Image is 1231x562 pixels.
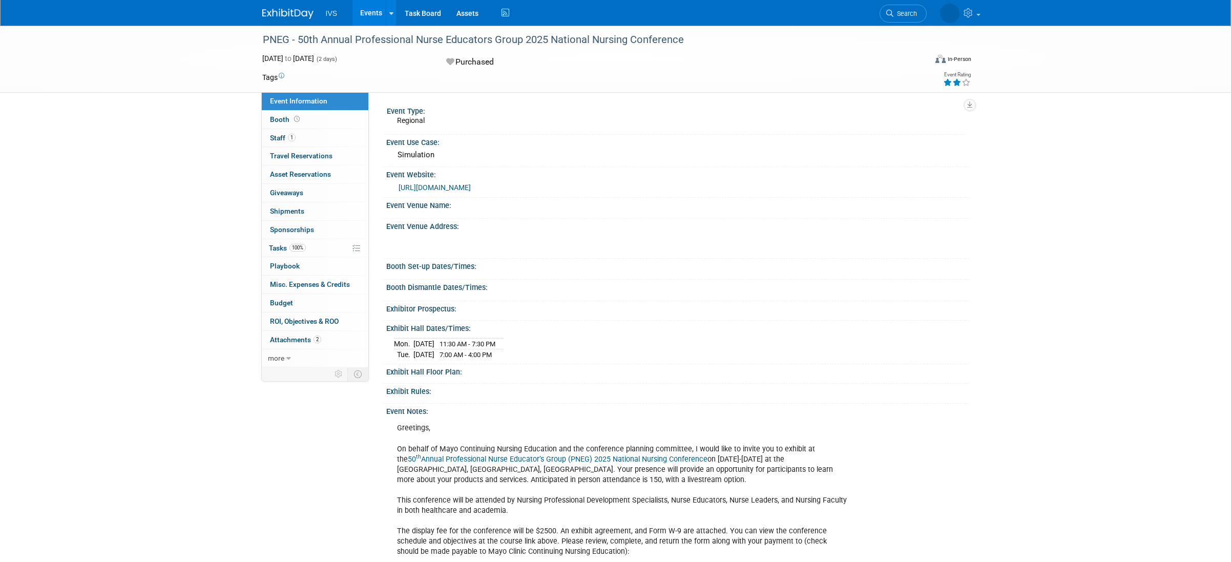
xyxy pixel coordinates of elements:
[270,115,302,123] span: Booth
[893,10,917,17] span: Search
[935,55,946,63] img: Format-Inperson.png
[386,364,969,377] div: Exhibit Hall Floor Plan:
[386,219,969,232] div: Event Venue Address:
[269,244,306,252] span: Tasks
[270,299,293,307] span: Budget
[262,257,368,275] a: Playbook
[386,321,969,334] div: Exhibit Hall Dates/Times:
[316,56,337,63] span: (2 days)
[399,183,471,192] a: [URL][DOMAIN_NAME]
[387,103,965,116] div: Event Type:
[880,5,927,23] a: Search
[262,9,314,19] img: ExhibitDay
[326,9,338,17] span: IVS
[440,351,492,359] span: 7:00 AM - 4:00 PM
[943,72,971,77] div: Event Rating
[270,207,304,215] span: Shipments
[270,189,303,197] span: Giveaways
[270,280,350,288] span: Misc. Expenses & Credits
[262,92,368,110] a: Event Information
[262,313,368,330] a: ROI, Objectives & ROO
[262,331,368,349] a: Attachments2
[262,294,368,312] a: Budget
[270,336,321,344] span: Attachments
[397,116,425,124] span: Regional
[262,184,368,202] a: Giveaways
[270,225,314,234] span: Sponsorships
[292,115,302,123] span: Booth not reserved yet
[386,135,969,148] div: Event Use Case:
[268,354,284,362] span: more
[270,97,327,105] span: Event Information
[270,152,332,160] span: Travel Reservations
[262,54,314,63] span: [DATE] [DATE]
[270,262,300,270] span: Playbook
[262,349,368,367] a: more
[413,338,434,349] td: [DATE]
[347,367,368,381] td: Toggle Event Tabs
[440,340,495,348] span: 11:30 AM - 7:30 PM
[283,54,293,63] span: to
[330,367,348,381] td: Personalize Event Tab Strip
[940,4,959,23] img: Jacob Diaz
[262,72,284,82] td: Tags
[394,349,413,360] td: Tue.
[416,453,421,460] sup: th
[270,317,339,325] span: ROI, Objectives & ROO
[866,53,972,69] div: Event Format
[394,147,962,163] div: Simulation
[262,276,368,294] a: Misc. Expenses & Credits
[947,55,971,63] div: In-Person
[386,259,969,272] div: Booth Set-up Dates/Times:
[408,455,707,464] a: 50thAnnual Professional Nurse Educator’s Group (PNEG) 2025 National Nursing Conference
[262,111,368,129] a: Booth
[314,336,321,343] span: 2
[394,338,413,349] td: Mon.
[289,244,306,252] span: 100%
[386,198,969,211] div: Event Venue Name:
[262,221,368,239] a: Sponsorships
[386,280,969,293] div: Booth Dismantle Dates/Times:
[270,134,296,142] span: Staff
[262,165,368,183] a: Asset Reservations
[259,31,911,49] div: PNEG - 50th Annual Professional Nurse Educators Group 2025 National Nursing Conference
[262,239,368,257] a: Tasks100%
[262,202,368,220] a: Shipments
[413,349,434,360] td: [DATE]
[386,301,969,314] div: Exhibitor Prospectus:
[288,134,296,141] span: 1
[443,53,670,71] div: Purchased
[262,129,368,147] a: Staff1
[386,404,969,417] div: Event Notes:
[270,170,331,178] span: Asset Reservations
[386,384,969,397] div: Exhibit Rules:
[386,167,969,180] div: Event Website:
[262,147,368,165] a: Travel Reservations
